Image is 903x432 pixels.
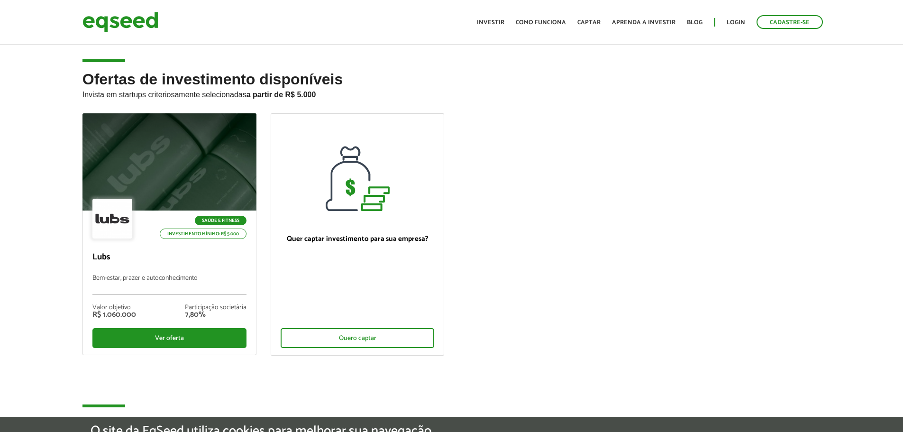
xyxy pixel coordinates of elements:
img: EqSeed [82,9,158,35]
a: Captar [577,19,601,26]
div: 7,80% [185,311,246,319]
div: Quero captar [281,328,435,348]
p: Investimento mínimo: R$ 5.000 [160,229,246,239]
a: Investir [477,19,504,26]
a: Como funciona [516,19,566,26]
h2: Ofertas de investimento disponíveis [82,71,821,113]
p: Bem-estar, prazer e autoconhecimento [92,275,246,295]
a: Aprenda a investir [612,19,675,26]
a: Login [727,19,745,26]
div: Ver oferta [92,328,246,348]
p: Lubs [92,252,246,263]
strong: a partir de R$ 5.000 [246,91,316,99]
a: Saúde e Fitness Investimento mínimo: R$ 5.000 Lubs Bem-estar, prazer e autoconhecimento Valor obj... [82,113,256,355]
p: Saúde e Fitness [195,216,246,225]
div: R$ 1.060.000 [92,311,136,319]
p: Invista em startups criteriosamente selecionadas [82,88,821,99]
div: Participação societária [185,304,246,311]
a: Quer captar investimento para sua empresa? Quero captar [271,113,445,356]
p: Quer captar investimento para sua empresa? [281,235,435,243]
div: Valor objetivo [92,304,136,311]
a: Cadastre-se [757,15,823,29]
a: Blog [687,19,702,26]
